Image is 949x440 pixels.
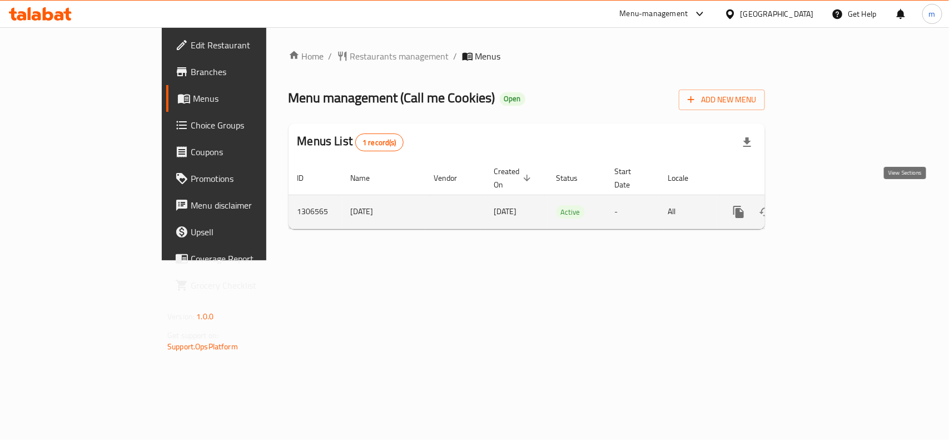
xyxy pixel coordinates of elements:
span: Start Date [615,165,646,191]
div: Active [557,205,585,219]
a: Upsell [166,219,320,245]
div: Open [500,92,525,106]
a: Branches [166,58,320,85]
span: Open [500,94,525,103]
span: Restaurants management [350,50,449,63]
span: Status [557,171,593,185]
div: Export file [734,129,761,156]
div: Menu-management [620,7,688,21]
button: more [726,199,752,225]
span: Vendor [434,171,472,185]
nav: breadcrumb [289,50,765,63]
a: Promotions [166,165,320,192]
span: Grocery Checklist [191,279,311,292]
button: Add New Menu [679,90,765,110]
span: Choice Groups [191,118,311,132]
li: / [454,50,458,63]
span: Coupons [191,145,311,159]
a: Edit Restaurant [166,32,320,58]
span: 1.0.0 [196,309,213,324]
th: Actions [717,161,841,195]
span: Locale [668,171,703,185]
span: Menu disclaimer [191,199,311,212]
td: [DATE] [342,195,425,229]
span: Menus [193,92,311,105]
div: [GEOGRAPHIC_DATA] [741,8,814,20]
span: Menu management ( Call me Cookies ) [289,85,495,110]
span: Active [557,206,585,219]
span: Edit Restaurant [191,38,311,52]
span: 1 record(s) [356,137,403,148]
span: Get support on: [167,328,218,343]
td: All [659,195,717,229]
span: Add New Menu [688,93,756,107]
a: Grocery Checklist [166,272,320,299]
a: Coupons [166,139,320,165]
table: enhanced table [289,161,841,229]
span: ID [297,171,319,185]
a: Menu disclaimer [166,192,320,219]
a: Choice Groups [166,112,320,139]
span: Coverage Report [191,252,311,265]
h2: Menus List [297,133,404,151]
span: Created On [494,165,534,191]
a: Coverage Report [166,245,320,272]
div: Total records count [355,134,404,151]
a: Restaurants management [337,50,449,63]
li: / [329,50,332,63]
span: Branches [191,65,311,78]
span: Promotions [191,172,311,185]
span: [DATE] [494,204,517,219]
a: Menus [166,85,320,112]
span: Upsell [191,225,311,239]
a: Support.OpsPlatform [167,339,238,354]
td: - [606,195,659,229]
span: Version: [167,309,195,324]
span: Name [351,171,385,185]
span: m [929,8,936,20]
span: Menus [475,50,501,63]
button: Change Status [752,199,779,225]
